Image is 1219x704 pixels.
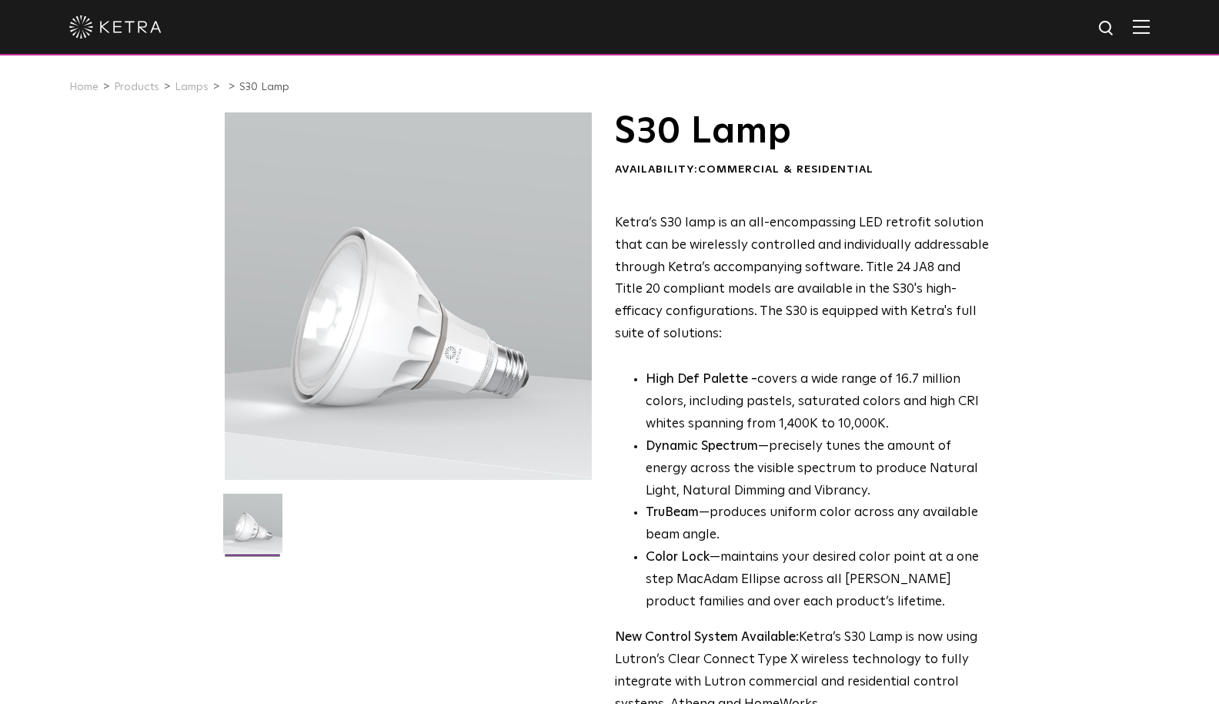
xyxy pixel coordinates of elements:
[646,369,990,436] p: covers a wide range of 16.7 million colors, including pastels, saturated colors and high CRI whit...
[646,440,758,453] strong: Dynamic Spectrum
[1133,19,1150,34] img: Hamburger%20Nav.svg
[646,436,990,503] li: —precisely tunes the amount of energy across the visible spectrum to produce Natural Light, Natur...
[646,502,990,547] li: —produces uniform color across any available beam angle.
[646,551,710,564] strong: Color Lock
[239,82,289,92] a: S30 Lamp
[69,82,99,92] a: Home
[646,373,757,386] strong: High Def Palette -
[114,82,159,92] a: Products
[698,164,873,175] span: Commercial & Residential
[223,494,282,565] img: S30-Lamp-Edison-2021-Web-Square
[615,216,989,340] span: Ketra’s S30 lamp is an all-encompassing LED retrofit solution that can be wirelessly controlled a...
[175,82,209,92] a: Lamps
[69,15,162,39] img: ketra-logo-2019-white
[615,163,990,178] div: Availability:
[646,506,699,519] strong: TruBeam
[615,631,799,644] strong: New Control System Available:
[1097,19,1117,39] img: search icon
[646,547,990,614] li: —maintains your desired color point at a one step MacAdam Ellipse across all [PERSON_NAME] produc...
[615,112,990,151] h1: S30 Lamp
